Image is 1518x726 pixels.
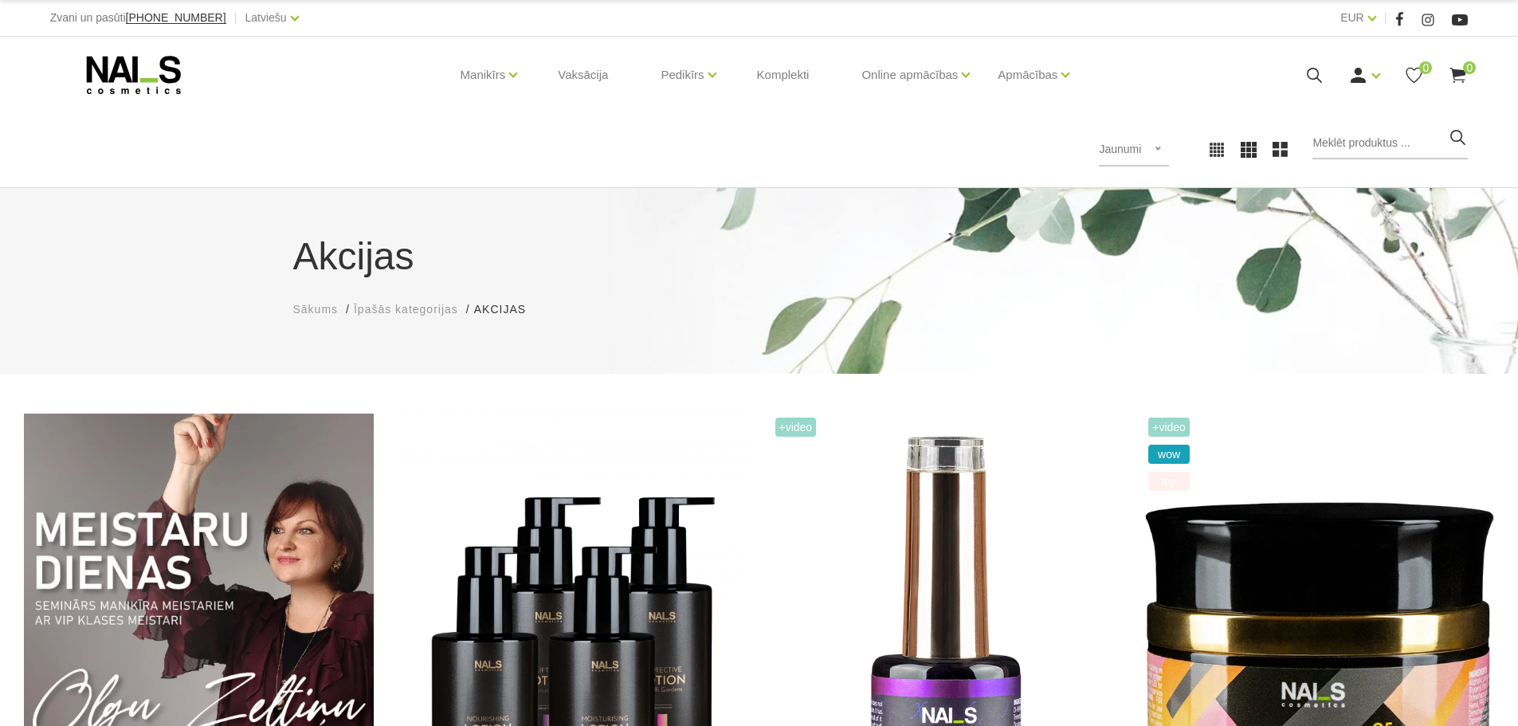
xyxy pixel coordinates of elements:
span: +Video [775,418,817,437]
a: Sākums [293,301,339,318]
li: Akcijas [474,301,542,318]
a: Online apmācības [861,43,958,107]
span: Sākums [293,303,339,316]
span: | [1384,8,1387,28]
a: Manikīrs [461,43,506,107]
span: [PHONE_NUMBER] [126,11,226,24]
span: +Video [1148,418,1190,437]
span: 0 [1463,61,1476,74]
span: top [1148,472,1190,491]
a: Īpašās kategorijas [354,301,458,318]
span: Īpašās kategorijas [354,303,458,316]
a: Pedikīrs [661,43,704,107]
span: wow [1148,445,1190,464]
span: 0 [1419,61,1432,74]
a: Vaksācija [545,37,621,113]
a: [PHONE_NUMBER] [126,12,226,24]
a: EUR [1340,8,1364,27]
a: Apmācības [998,43,1057,107]
a: 0 [1404,65,1424,85]
span: Jaunumi [1099,143,1141,155]
div: Zvani un pasūti [50,8,226,28]
a: 0 [1448,65,1468,85]
a: Komplekti [744,37,822,113]
input: Meklēt produktus ... [1312,128,1468,159]
h1: Akcijas [293,228,1226,285]
span: | [234,8,237,28]
a: Latviešu [245,8,287,27]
